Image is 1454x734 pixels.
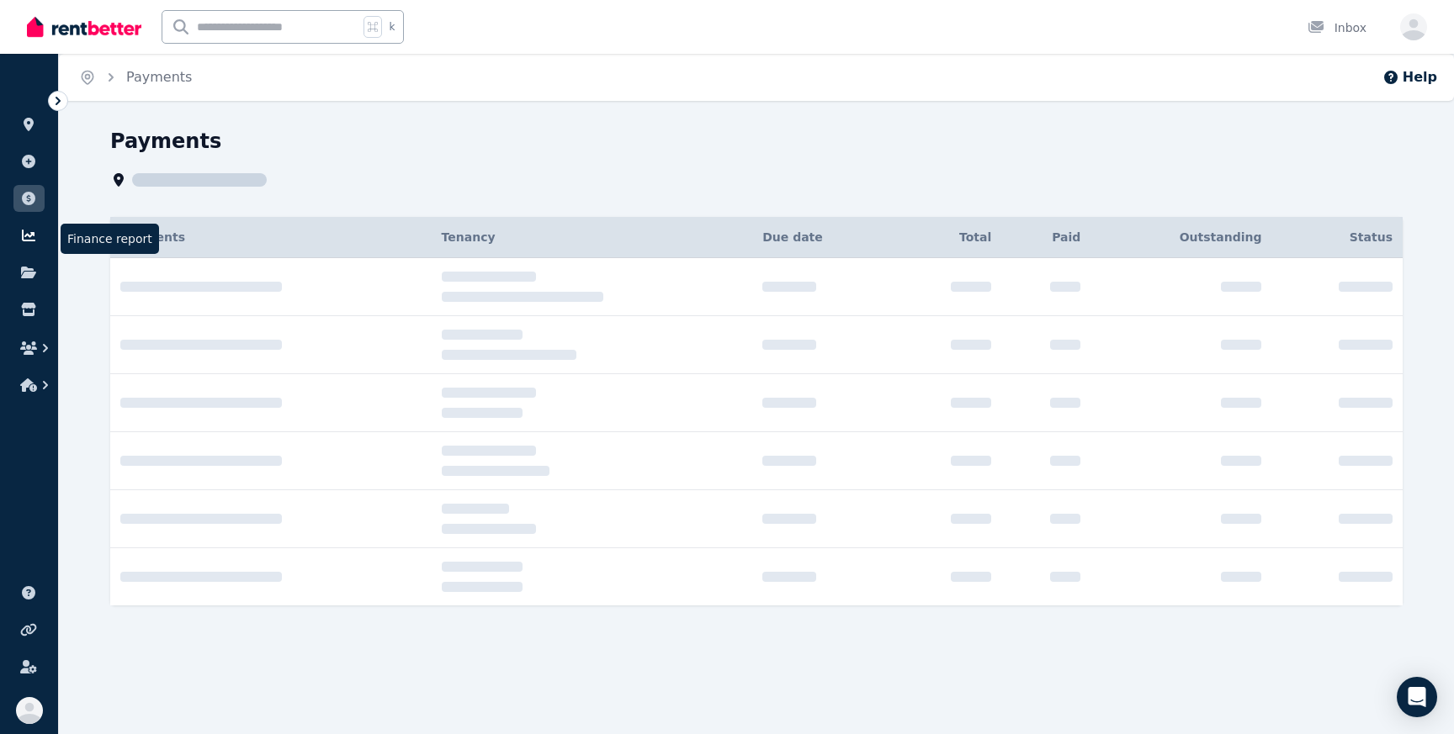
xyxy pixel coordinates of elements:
[752,217,894,258] th: Due date
[389,20,395,34] span: k
[1382,67,1437,87] button: Help
[59,54,212,101] nav: Breadcrumb
[1271,217,1403,258] th: Status
[1001,217,1090,258] th: Paid
[126,69,192,85] a: Payments
[1308,19,1366,36] div: Inbox
[110,128,221,155] h1: Payments
[1090,217,1271,258] th: Outstanding
[894,217,1001,258] th: Total
[61,224,159,254] span: Finance report
[432,217,753,258] th: Tenancy
[27,14,141,40] img: RentBetter
[1397,677,1437,717] div: Open Intercom Messenger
